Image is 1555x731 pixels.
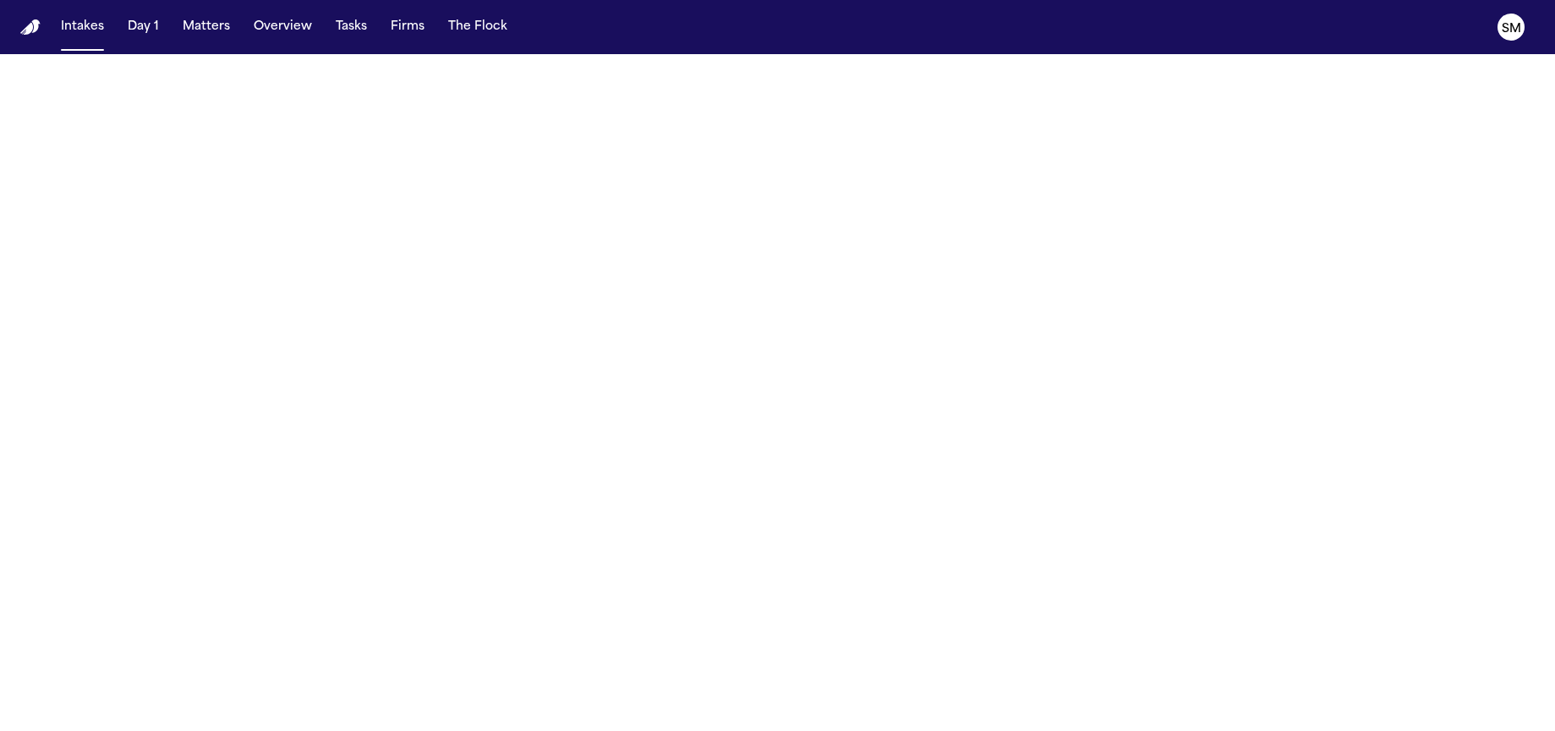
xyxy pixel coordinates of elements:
button: Day 1 [121,12,166,42]
button: Tasks [329,12,374,42]
a: Home [20,19,41,36]
button: Intakes [54,12,111,42]
img: Finch Logo [20,19,41,36]
button: Firms [384,12,431,42]
button: Matters [176,12,237,42]
button: The Flock [441,12,514,42]
button: Overview [247,12,319,42]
